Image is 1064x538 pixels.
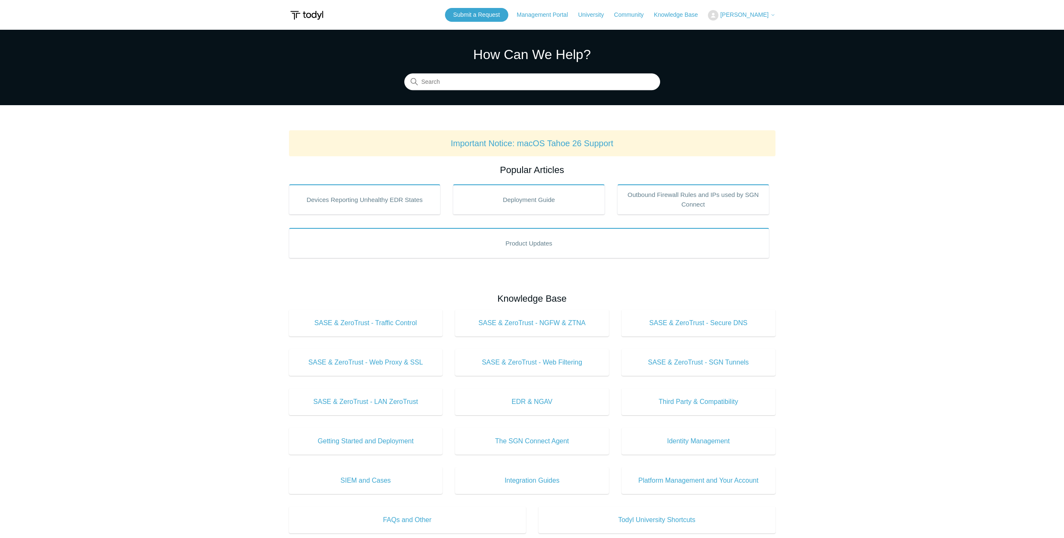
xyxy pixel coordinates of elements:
[455,349,609,376] a: SASE & ZeroTrust - Web Filtering
[289,292,775,305] h2: Knowledge Base
[634,318,763,328] span: SASE & ZeroTrust - Secure DNS
[468,476,596,486] span: Integration Guides
[468,318,596,328] span: SASE & ZeroTrust - NGFW & ZTNA
[455,310,609,336] a: SASE & ZeroTrust - NGFW & ZTNA
[468,397,596,407] span: EDR & NGAV
[302,476,430,486] span: SIEM and Cases
[551,515,763,525] span: Todyl University Shortcuts
[614,10,652,19] a: Community
[289,467,443,494] a: SIEM and Cases
[302,515,513,525] span: FAQs and Other
[289,184,441,215] a: Devices Reporting Unhealthy EDR States
[455,388,609,415] a: EDR & NGAV
[634,436,763,446] span: Identity Management
[622,310,775,336] a: SASE & ZeroTrust - Secure DNS
[302,397,430,407] span: SASE & ZeroTrust - LAN ZeroTrust
[622,428,775,455] a: Identity Management
[634,397,763,407] span: Third Party & Compatibility
[289,8,325,23] img: Todyl Support Center Help Center home page
[404,44,660,65] h1: How Can We Help?
[634,476,763,486] span: Platform Management and Your Account
[289,310,443,336] a: SASE & ZeroTrust - Traffic Control
[468,357,596,367] span: SASE & ZeroTrust - Web Filtering
[622,467,775,494] a: Platform Management and Your Account
[289,163,775,177] h2: Popular Articles
[289,507,526,533] a: FAQs and Other
[453,184,605,215] a: Deployment Guide
[289,388,443,415] a: SASE & ZeroTrust - LAN ZeroTrust
[622,349,775,376] a: SASE & ZeroTrust - SGN Tunnels
[445,8,508,22] a: Submit a Request
[451,139,614,148] a: Important Notice: macOS Tahoe 26 Support
[708,10,775,21] button: [PERSON_NAME]
[539,507,775,533] a: Todyl University Shortcuts
[578,10,612,19] a: University
[654,10,706,19] a: Knowledge Base
[720,11,768,18] span: [PERSON_NAME]
[622,388,775,415] a: Third Party & Compatibility
[517,10,576,19] a: Management Portal
[455,467,609,494] a: Integration Guides
[634,357,763,367] span: SASE & ZeroTrust - SGN Tunnels
[289,428,443,455] a: Getting Started and Deployment
[617,184,769,215] a: Outbound Firewall Rules and IPs used by SGN Connect
[289,349,443,376] a: SASE & ZeroTrust - Web Proxy & SSL
[468,436,596,446] span: The SGN Connect Agent
[455,428,609,455] a: The SGN Connect Agent
[404,74,660,91] input: Search
[302,436,430,446] span: Getting Started and Deployment
[302,357,430,367] span: SASE & ZeroTrust - Web Proxy & SSL
[289,228,769,258] a: Product Updates
[302,318,430,328] span: SASE & ZeroTrust - Traffic Control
